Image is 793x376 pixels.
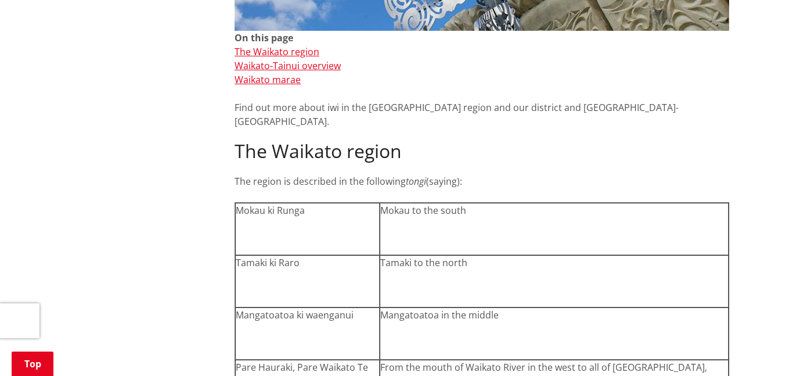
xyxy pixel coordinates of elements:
em: tongi [406,175,426,188]
a: The Waikato region [235,45,319,58]
a: Waikato marae [235,73,301,86]
strong: On this page [235,31,293,44]
a: Top [12,352,53,376]
p: Mangatoatoa ki waenganui [236,308,379,322]
iframe: Messenger Launcher [740,327,781,369]
p: Mangatoatoa in the middle [380,308,728,322]
p: Find out more about iwi in the [GEOGRAPHIC_DATA] region and our district and [GEOGRAPHIC_DATA]-[G... [235,101,729,128]
p: Tamaki to the north [380,256,728,270]
span: The Waikato region [235,138,402,163]
a: Waikato-Tainui overview [235,59,341,72]
p: Mokau to the south [380,203,728,217]
p: Mokau ki Runga [236,203,379,217]
p: Tamaki ki Raro [236,256,379,270]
